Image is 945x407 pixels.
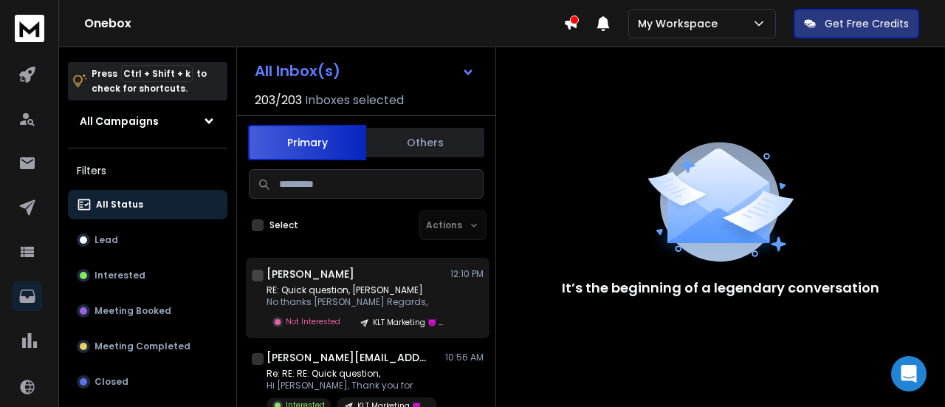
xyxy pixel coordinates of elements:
[267,350,429,365] h1: [PERSON_NAME][EMAIL_ADDRESS][DOMAIN_NAME]
[373,317,444,328] p: KLT Marketing 😈 | campaign 130825
[68,190,227,219] button: All Status
[94,376,128,388] p: Closed
[267,267,354,281] h1: [PERSON_NAME]
[15,15,44,42] img: logo
[267,296,444,308] p: No thanks [PERSON_NAME] Regards,
[84,15,563,33] h1: Onebox
[68,367,227,397] button: Closed
[794,9,919,38] button: Get Free Credits
[255,92,302,109] span: 203 / 203
[638,16,724,31] p: My Workspace
[94,234,118,246] p: Lead
[94,305,171,317] p: Meeting Booked
[94,341,190,352] p: Meeting Completed
[305,92,404,109] h3: Inboxes selected
[80,114,159,129] h1: All Campaigns
[68,106,227,136] button: All Campaigns
[68,332,227,361] button: Meeting Completed
[68,261,227,290] button: Interested
[267,368,437,380] p: Re: RE: RE: Quick question,
[445,352,484,363] p: 10:56 AM
[891,356,927,391] div: Open Intercom Messenger
[825,16,909,31] p: Get Free Credits
[68,160,227,181] h3: Filters
[562,278,879,298] p: It’s the beginning of a legendary conversation
[96,199,143,211] p: All Status
[121,65,193,82] span: Ctrl + Shift + k
[267,380,437,391] p: Hi [PERSON_NAME], Thank you for
[243,56,487,86] button: All Inbox(s)
[286,316,340,327] p: Not Interested
[68,296,227,326] button: Meeting Booked
[269,219,298,231] label: Select
[68,225,227,255] button: Lead
[450,268,484,280] p: 12:10 PM
[94,270,145,281] p: Interested
[255,64,340,78] h1: All Inbox(s)
[248,125,366,160] button: Primary
[366,126,484,159] button: Others
[92,66,207,96] p: Press to check for shortcuts.
[267,284,444,296] p: RE: Quick question, [PERSON_NAME]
